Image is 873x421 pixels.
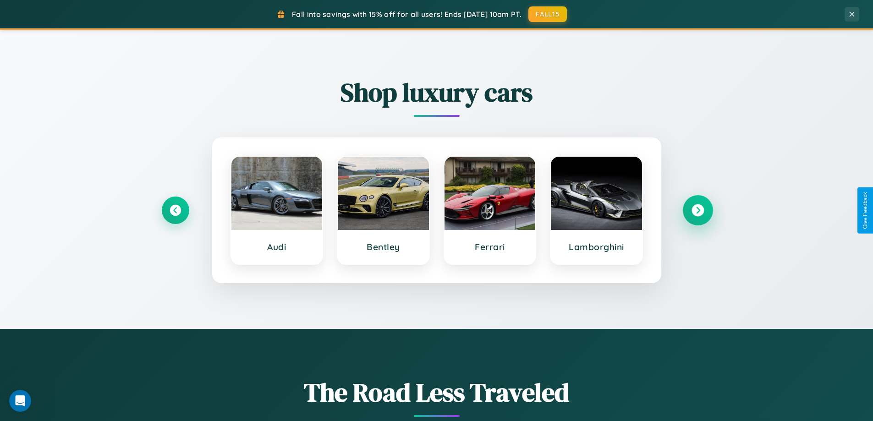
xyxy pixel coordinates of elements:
[9,390,31,412] iframe: Intercom live chat
[560,241,633,252] h3: Lamborghini
[454,241,527,252] h3: Ferrari
[162,375,712,410] h1: The Road Less Traveled
[862,192,868,229] div: Give Feedback
[347,241,420,252] h3: Bentley
[241,241,313,252] h3: Audi
[292,10,522,19] span: Fall into savings with 15% off for all users! Ends [DATE] 10am PT.
[528,6,567,22] button: FALL15
[162,75,712,110] h2: Shop luxury cars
